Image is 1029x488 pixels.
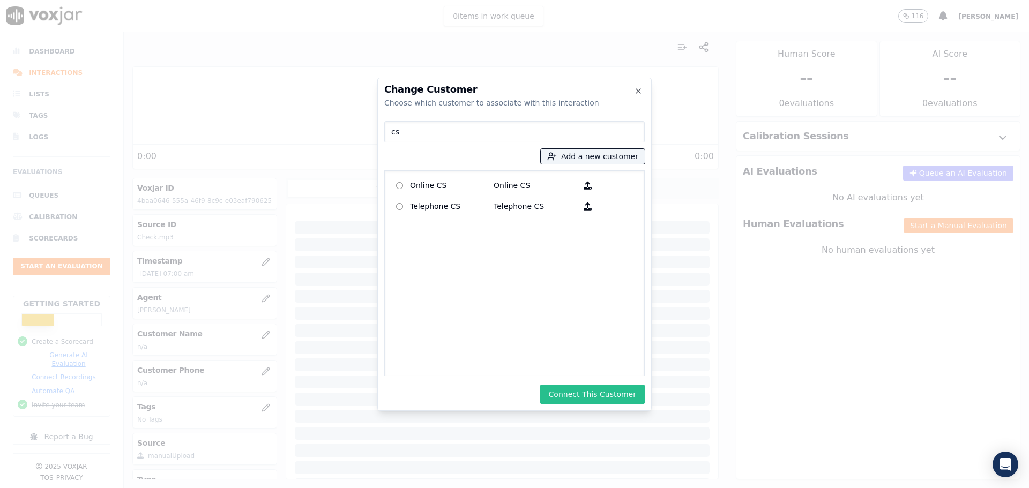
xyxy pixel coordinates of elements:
[494,198,577,215] p: Telephone CS
[494,177,577,194] p: Online CS
[993,452,1018,477] div: Open Intercom Messenger
[384,121,645,142] input: Search Customers
[577,177,598,194] button: Online CS Online CS
[410,198,494,215] p: Telephone CS
[384,85,645,94] h2: Change Customer
[396,182,403,189] input: Online CS Online CS
[410,177,494,194] p: Online CS
[396,203,403,210] input: Telephone CS Telephone CS
[541,149,645,164] button: Add a new customer
[540,385,645,404] button: Connect This Customer
[384,97,645,108] div: Choose which customer to associate with this interaction
[577,198,598,215] button: Telephone CS Telephone CS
